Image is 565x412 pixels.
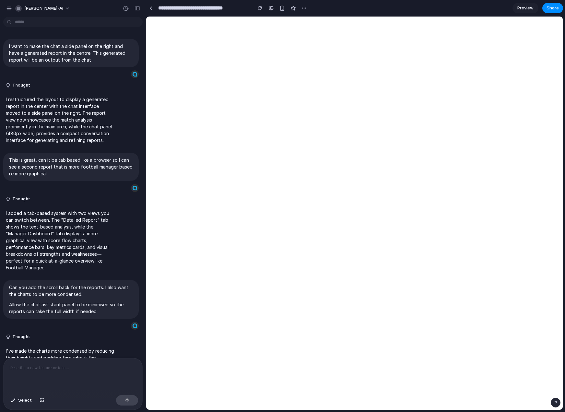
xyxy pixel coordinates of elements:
p: Can you add the scroll back for the reports. I also want the charts to be more condensed. [9,284,133,298]
p: Allow the chat assistant panel to be minimised so the reports can take the full width if needed [9,301,133,315]
span: Share [547,5,559,11]
p: This is great, can it be tab based like a browser so I can see a second report that is more footb... [9,157,133,177]
p: I've made the charts more condensed by reducing their heights and padding throughout the Manager ... [6,347,114,409]
button: [PERSON_NAME]-ai [13,3,73,14]
a: Preview [512,3,538,13]
span: [PERSON_NAME]-ai [24,5,63,12]
button: Select [8,395,35,406]
p: I added a tab-based system with two views you can switch between. The "Detailed Report" tab shows... [6,210,114,271]
span: Select [18,397,32,404]
p: I want to make the chat a side panel on the right and have a generated report in the centre. This... [9,43,133,63]
span: Preview [517,5,534,11]
p: I restructured the layout to display a generated report in the center with the chat interface mov... [6,96,114,144]
button: Share [542,3,563,13]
